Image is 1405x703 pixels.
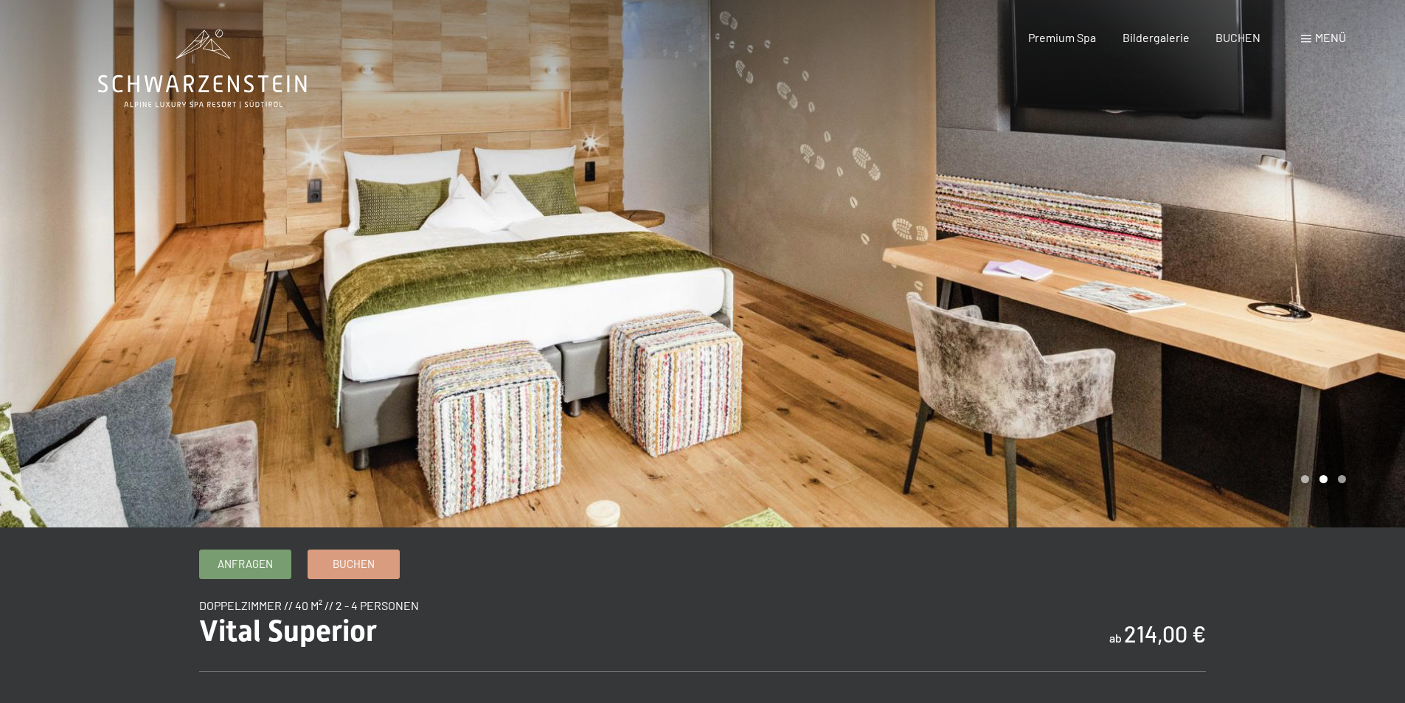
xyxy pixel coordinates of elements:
[1028,30,1096,44] a: Premium Spa
[218,556,273,572] span: Anfragen
[1124,620,1206,647] b: 214,00 €
[1109,631,1122,645] span: ab
[308,550,399,578] a: Buchen
[199,598,419,612] span: Doppelzimmer // 40 m² // 2 - 4 Personen
[199,614,377,648] span: Vital Superior
[1215,30,1260,44] a: BUCHEN
[200,550,291,578] a: Anfragen
[1315,30,1346,44] span: Menü
[333,556,375,572] span: Buchen
[1123,30,1190,44] a: Bildergalerie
